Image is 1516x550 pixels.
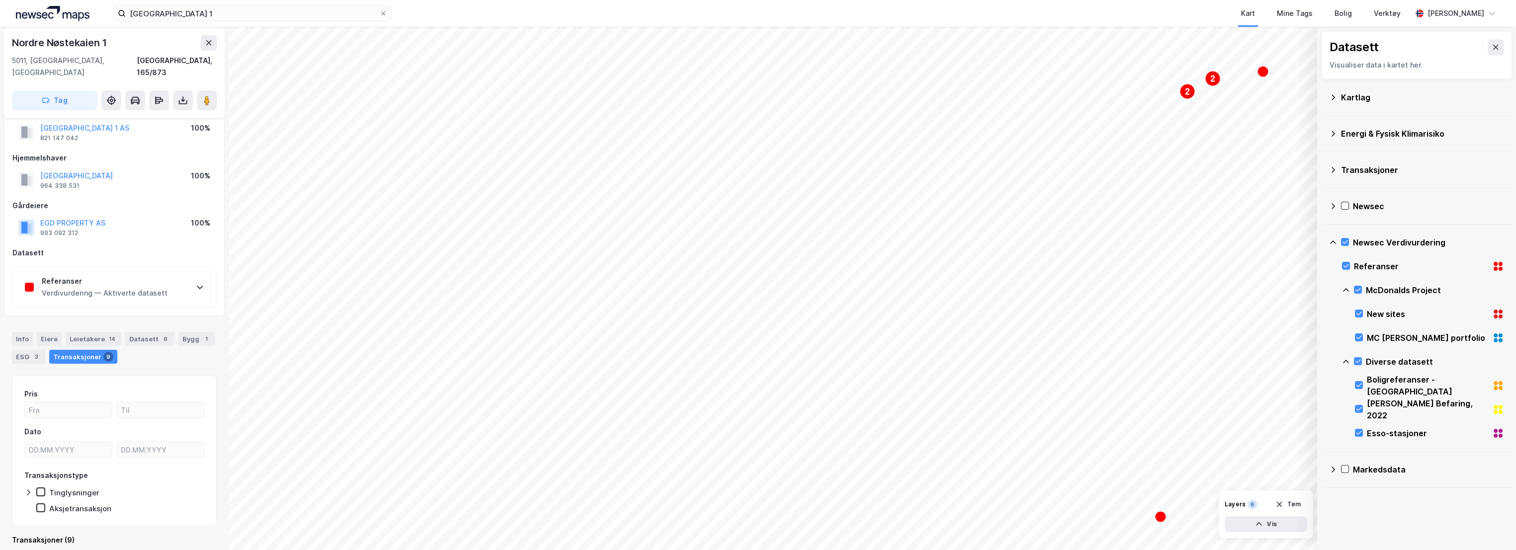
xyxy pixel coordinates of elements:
[1241,7,1255,19] div: Kart
[137,55,217,79] div: [GEOGRAPHIC_DATA], 165/873
[1353,464,1504,475] div: Markedsdata
[1354,260,1488,272] div: Referanser
[1179,83,1195,99] div: Map marker
[37,332,62,346] div: Eiere
[1367,427,1488,439] div: Esso-stasjoner
[49,488,99,497] div: Tinglysninger
[161,334,171,344] div: 6
[1277,7,1313,19] div: Mine Tags
[24,388,38,400] div: Pris
[1341,164,1504,176] div: Transaksjoner
[49,350,117,364] div: Transaksjoner
[42,287,168,299] div: Verdivurdering — Aktiverte datasett
[1353,236,1504,248] div: Newsec Verdivurdering
[1341,91,1504,103] div: Kartlag
[66,332,121,346] div: Leietakere
[1225,516,1307,532] button: Vis
[117,402,204,417] input: Til
[201,334,211,344] div: 1
[107,334,117,344] div: 14
[1211,75,1215,83] text: 2
[31,352,41,362] div: 3
[1257,66,1269,78] div: Map marker
[25,442,112,457] input: DD.MM.YYYY
[12,332,33,346] div: Info
[1330,39,1379,55] div: Datasett
[1366,284,1504,296] div: McDonalds Project
[49,504,111,513] div: Aksjetransaksjon
[1367,332,1488,344] div: MC [PERSON_NAME] portfolio
[12,35,109,51] div: Nordre Nøstekaien 1
[1367,397,1488,421] div: [PERSON_NAME] Befaring, 2022
[12,534,217,546] div: Transaksjoner (9)
[40,182,80,190] div: 964 338 531
[125,332,175,346] div: Datasett
[1225,500,1246,508] div: Layers
[1269,496,1307,512] button: Tøm
[1367,308,1488,320] div: New sites
[12,350,45,364] div: ESG
[1367,374,1488,397] div: Boligreferanser - [GEOGRAPHIC_DATA]
[1248,499,1257,509] div: 6
[1205,71,1221,86] div: Map marker
[1155,511,1166,523] div: Map marker
[191,170,210,182] div: 100%
[1335,7,1352,19] div: Bolig
[191,122,210,134] div: 100%
[1185,87,1190,96] text: 2
[103,352,113,362] div: 9
[12,152,216,164] div: Hjemmelshaver
[117,442,204,457] input: DD.MM.YYYY
[1466,502,1516,550] div: Kontrollprogram for chat
[24,426,41,438] div: Dato
[42,275,168,287] div: Referanser
[16,6,89,21] img: logo.a4113a55bc3d86da70a041830d287a7e.svg
[12,90,97,110] button: Tag
[1374,7,1401,19] div: Verktøy
[191,217,210,229] div: 100%
[1466,502,1516,550] iframe: Chat Widget
[25,402,112,417] input: Fra
[1353,200,1504,212] div: Newsec
[40,134,78,142] div: 821 147 042
[1366,356,1504,368] div: Diverse datasett
[1427,7,1484,19] div: [PERSON_NAME]
[24,470,88,481] div: Transaksjonstype
[12,200,216,212] div: Gårdeiere
[12,55,137,79] div: 5011, [GEOGRAPHIC_DATA], [GEOGRAPHIC_DATA]
[12,247,216,259] div: Datasett
[126,6,379,21] input: Søk på adresse, matrikkel, gårdeiere, leietakere eller personer
[40,229,78,237] div: 993 092 312
[178,332,215,346] div: Bygg
[1341,128,1504,140] div: Energi & Fysisk Klimarisiko
[1330,59,1504,71] div: Visualiser data i kartet her.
